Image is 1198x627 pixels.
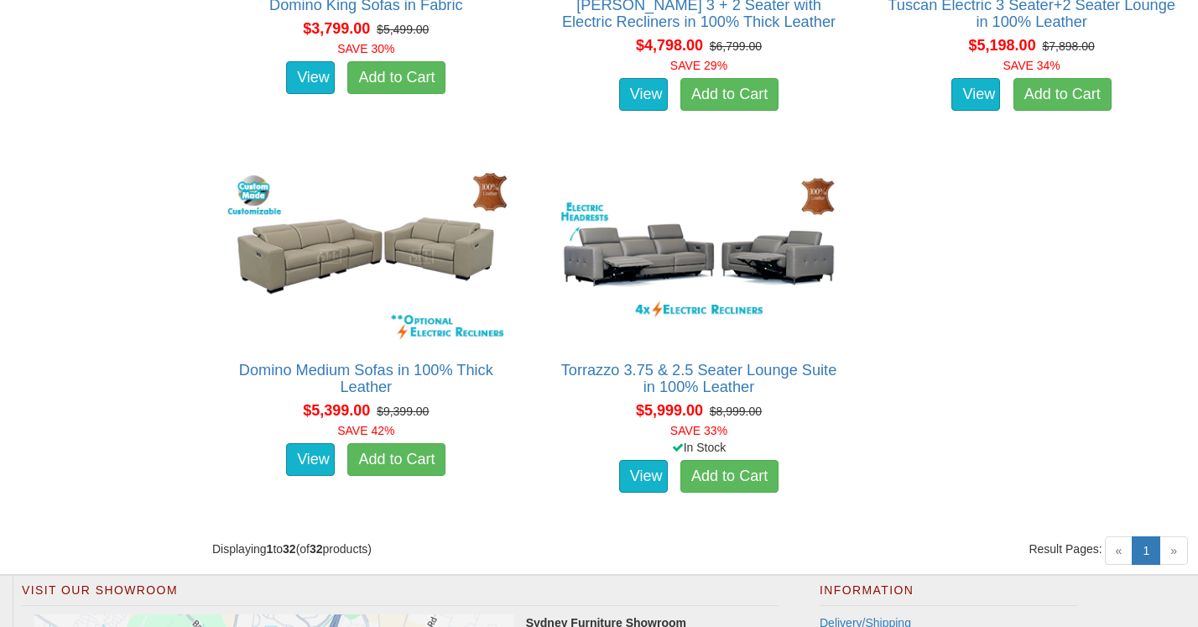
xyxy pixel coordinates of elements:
span: « [1105,536,1133,565]
span: $5,399.00 [303,402,370,419]
del: $5,499.00 [377,23,429,36]
strong: 32 [283,542,296,556]
a: Torrazzo 3.75 & 2.5 Seater Lounge Suite in 100% Leather [561,362,837,395]
font: SAVE 34% [1003,59,1060,72]
a: Add to Cart [347,61,445,95]
font: SAVE 29% [670,59,727,72]
a: Add to Cart [347,443,445,477]
a: 1 [1132,536,1160,565]
div: In Stock [542,439,857,456]
font: SAVE 42% [337,424,394,437]
del: $6,799.00 [710,39,762,53]
a: View [619,460,668,494]
span: » [1159,536,1188,565]
h2: Information [820,584,1077,606]
font: SAVE 30% [337,42,394,55]
a: View [286,61,335,95]
strong: 32 [310,542,323,556]
a: Add to Cart [680,460,779,494]
a: Add to Cart [1013,78,1112,112]
strong: 1 [267,542,273,556]
h2: Visit Our Showroom [22,584,778,606]
del: $7,898.00 [1042,39,1094,53]
span: Result Pages: [1029,541,1102,557]
a: Domino Medium Sofas in 100% Thick Leather [239,362,493,395]
font: SAVE 33% [670,424,727,437]
a: View [286,443,335,477]
del: $8,999.00 [710,405,762,418]
span: $4,798.00 [636,37,703,54]
span: $5,198.00 [969,37,1036,54]
a: Add to Cart [680,78,779,112]
a: View [619,78,668,112]
del: $9,399.00 [377,405,429,418]
span: $5,999.00 [636,402,703,419]
div: Displaying to (of products) [200,541,699,557]
a: View [951,78,1000,112]
img: Domino Medium Sofas in 100% Thick Leather [221,168,511,345]
img: Torrazzo 3.75 & 2.5 Seater Lounge Suite in 100% Leather [555,168,844,345]
span: $3,799.00 [303,20,370,37]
